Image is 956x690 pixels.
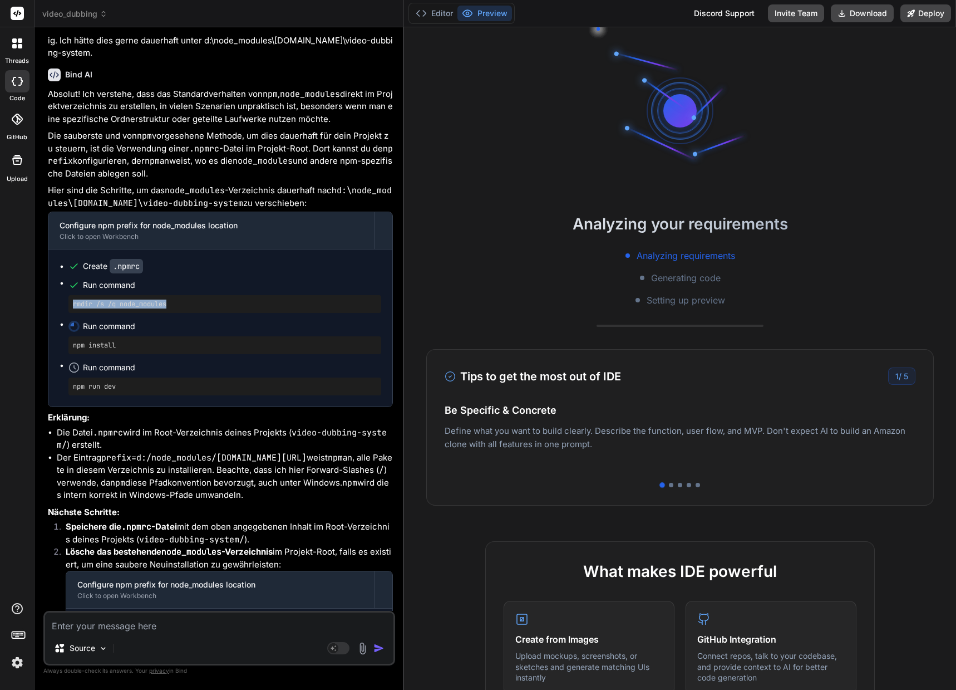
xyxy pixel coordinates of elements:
[145,155,160,167] code: npm
[48,507,120,517] strong: Nächste Schritte:
[7,174,28,184] label: Upload
[110,259,143,273] code: .npmrc
[411,6,457,21] button: Editor
[98,644,108,653] img: Pick Models
[687,4,761,22] div: Discord Support
[83,280,381,291] span: Run command
[73,382,377,391] pre: npm run dev
[57,521,393,546] li: mit dem oben angegebenen Inhalt im Root-Verzeichnis deines Projekts ( ).
[356,642,369,655] img: attachment
[8,653,27,672] img: settings
[48,212,374,249] button: Configure npm prefix for node_modules locationClick to open Workbench
[263,89,278,100] code: npm
[233,155,293,167] code: node_modules
[48,185,392,209] code: d:\node_modules\[DOMAIN_NAME]\video-dubbing-system
[149,667,169,674] span: privacy
[504,560,856,583] h2: What makes IDE powerful
[888,368,915,385] div: /
[73,300,377,309] pre: rmdir /s /q node_modules
[139,534,244,545] code: video-dubbing-system/
[137,130,152,141] code: npm
[445,403,915,418] h4: Be Specific & Concrete
[73,341,377,350] pre: npm install
[60,232,363,241] div: Click to open Workbench
[651,271,721,285] span: Generating code
[77,579,363,590] div: Configure npm prefix for node_modules location
[83,261,143,272] div: Create
[7,133,27,142] label: GitHub
[697,633,845,646] h4: GitHub Integration
[373,643,385,654] img: icon
[101,452,307,463] code: prefix=d:/node_modules/[DOMAIN_NAME][URL]
[379,464,384,476] code: /
[65,69,92,80] h6: Bind AI
[831,4,894,22] button: Download
[342,477,357,488] code: npm
[42,8,107,19] span: video_dubbing
[895,371,899,381] span: 1
[48,143,393,167] code: prefix
[904,371,908,381] span: 5
[66,571,374,608] button: Configure npm prefix for node_modules locationClick to open Workbench
[161,546,221,557] code: node_modules
[57,452,393,502] li: Der Eintrag weist an, alle Pakete in diesem Verzeichnis zu installieren. Beachte, dass ich hier F...
[445,368,621,385] h3: Tips to get the most out of IDE
[515,650,663,683] p: Upload mockups, screenshots, or sketches and generate matching UIs instantly
[457,6,512,21] button: Preview
[43,665,395,676] p: Always double-check its answers. Your in Bind
[280,89,340,100] code: node_modules
[48,184,393,209] p: Hier sind die Schritte, um das -Verzeichnis dauerhaft nach zu verschieben:
[48,412,90,423] strong: Erklärung:
[647,293,725,307] span: Setting up preview
[515,633,663,646] h4: Create from Images
[48,130,393,180] p: Die sauberste und von vorgesehene Methode, um dies dauerhaft für dein Projekt zu steuern, ist die...
[5,56,29,66] label: threads
[77,591,363,600] div: Click to open Workbench
[768,4,824,22] button: Invite Team
[165,185,225,196] code: node_modules
[328,452,343,463] code: npm
[189,143,219,154] code: .npmrc
[48,88,393,126] p: Absolut! Ich verstehe, dass das Standardverhalten von , direkt im Projektverzeichnis zu erstellen...
[121,521,151,532] code: .npmrc
[697,650,845,683] p: Connect repos, talk to your codebase, and provide context to AI for better code generation
[93,427,123,438] code: .npmrc
[83,321,381,332] span: Run command
[637,249,735,262] span: Analyzing requirements
[66,521,177,532] strong: Speichere die -Datei
[57,427,387,451] code: video-dubbing-system/
[60,220,363,231] div: Configure npm prefix for node_modules location
[66,546,273,557] strong: Lösche das bestehende -Verzeichnis
[110,477,125,488] code: npm
[9,94,25,103] label: code
[900,4,951,22] button: Deploy
[404,212,956,236] h2: Analyzing your requirements
[48,22,393,60] p: Das node_modules Verzeichnis ist im video-dubbing-system Verzeichnis sehr ungünstig. Ich hätte di...
[83,362,381,373] span: Run command
[70,643,95,654] p: Source
[57,427,393,452] li: Die Datei wird im Root-Verzeichnis deines Projekts ( ) erstellt.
